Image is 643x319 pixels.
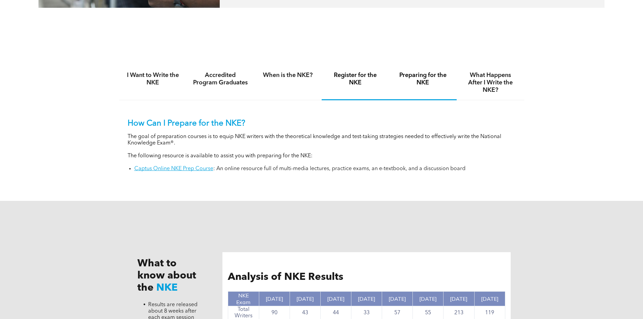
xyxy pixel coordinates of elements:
[395,72,451,86] h4: Preparing for the NKE
[128,153,516,159] p: The following resource is available to assist you with preparing for the NKE:
[413,292,444,306] th: [DATE]
[137,259,196,293] span: What to know about the
[320,292,351,306] th: [DATE]
[474,292,505,306] th: [DATE]
[128,134,516,147] p: The goal of preparation courses is to equip NKE writers with the theoretical knowledge and test-t...
[228,272,343,282] span: Analysis of NKE Results
[463,72,518,94] h4: What Happens After I Write the NKE?
[259,292,290,306] th: [DATE]
[125,72,181,86] h4: I Want to Write the NKE
[444,292,474,306] th: [DATE]
[134,166,516,172] li: : An online resource full of multi-media lectures, practice exams, an e-textbook, and a discussio...
[128,119,516,129] p: How Can I Prepare for the NKE?
[382,292,413,306] th: [DATE]
[290,292,320,306] th: [DATE]
[193,72,248,86] h4: Accredited Program Graduates
[134,166,213,171] a: Captus Online NKE Prep Course
[328,72,383,86] h4: Register for the NKE
[156,283,178,293] span: NKE
[351,292,382,306] th: [DATE]
[228,292,259,306] th: NKE Exam
[260,72,316,79] h4: When is the NKE?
